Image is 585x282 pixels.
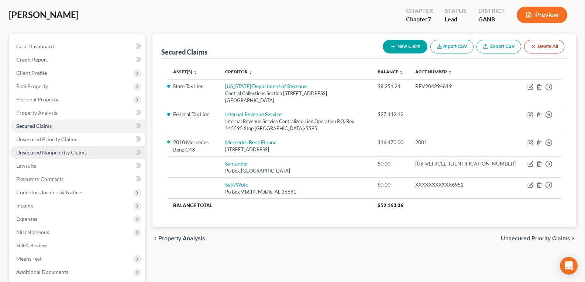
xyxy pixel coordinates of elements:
span: 7 [428,15,431,22]
div: Po Box [GEOGRAPHIC_DATA] [225,167,366,174]
i: unfold_more [248,70,253,74]
div: $16,470.00 [378,139,403,146]
div: $8,251.24 [378,83,403,90]
span: Property Analysis [158,236,205,241]
div: Chapter [406,7,433,15]
a: Internal Revenue Service [225,111,282,117]
div: Po Box 91614, Mobile, AL 36691 [225,188,366,195]
button: Unsecured Priority Claims chevron_right [501,236,576,241]
div: $0.00 [378,160,403,167]
th: Balance Total [167,199,372,212]
span: Income [16,202,33,209]
span: Personal Property [16,96,58,102]
div: Central Collections Section [STREET_ADDRESS] [GEOGRAPHIC_DATA] [225,90,366,104]
button: Import CSV [430,40,474,53]
button: New Claim [383,40,427,53]
div: Open Intercom Messenger [560,257,578,275]
div: XXXXXXXXXXX6952 [415,181,516,188]
button: Delete All [524,40,564,53]
a: Mercedes Benz Financ [225,139,276,145]
a: Balance unfold_more [378,69,403,74]
span: Means Test [16,255,42,262]
button: Preview [517,7,567,23]
a: [US_STATE] Department of Revenue [225,83,307,89]
span: Case Dashboard [16,43,54,49]
span: Codebtors Insiders & Notices [16,189,83,195]
span: Unsecured Priority Claims [501,236,570,241]
span: Unsecured Priority Claims [16,136,77,142]
a: Santander [225,160,248,167]
i: chevron_right [570,236,576,241]
li: 2018 Mercedes Benz C43 [173,139,213,153]
div: Status [445,7,467,15]
span: Real Property [16,83,48,89]
a: Secured Claims [10,119,145,133]
li: Federal Tax Lien [173,111,213,118]
div: [STREET_ADDRESS] [225,146,366,153]
a: Unsecured Nonpriority Claims [10,146,145,159]
a: Lawsuits [10,159,145,173]
a: Setf/Wofc [225,181,248,188]
span: Credit Report [16,56,48,63]
span: $52,163.36 [378,202,403,208]
div: $0.00 [378,181,403,188]
span: Expenses [16,216,37,222]
span: Miscellaneous [16,229,49,235]
div: GANB [478,15,505,24]
i: unfold_more [193,70,197,74]
div: REV204294619 [415,83,516,90]
a: Credit Report [10,53,145,66]
span: Additional Documents [16,269,68,275]
span: Executory Contracts [16,176,63,182]
span: Lawsuits [16,163,36,169]
span: SOFA Review [16,242,47,248]
button: chevron_left Property Analysis [152,236,205,241]
i: unfold_more [448,70,452,74]
a: Acct Number unfold_more [415,69,452,74]
i: unfold_more [399,70,403,74]
a: Executory Contracts [10,173,145,186]
a: Creditor unfold_more [225,69,253,74]
div: District [478,7,505,15]
span: [PERSON_NAME] [9,9,79,20]
div: Lead [445,15,467,24]
div: $27,442.12 [378,111,403,118]
a: SOFA Review [10,239,145,252]
a: Unsecured Priority Claims [10,133,145,146]
i: chevron_left [152,236,158,241]
a: Case Dashboard [10,40,145,53]
a: Export CSV [476,40,521,53]
div: Chapter [406,15,433,24]
span: Unsecured Nonpriority Claims [16,149,87,156]
div: Secured Claims [161,48,207,56]
a: Asset(s) unfold_more [173,69,197,74]
a: Property Analysis [10,106,145,119]
span: Property Analysis [16,109,57,116]
span: Client Profile [16,70,47,76]
div: Internal Revenue Service Centralized Lien Operation P.O. Box 145595 Stop [GEOGRAPHIC_DATA]-5595 [225,118,366,132]
span: Secured Claims [16,123,52,129]
div: 2001 [415,139,516,146]
li: State Tax Lien [173,83,213,90]
div: [US_VEHICLE_IDENTIFICATION_NUMBER] [415,160,516,167]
